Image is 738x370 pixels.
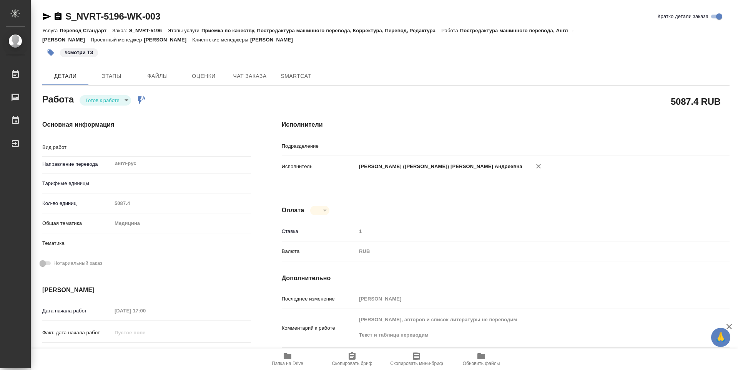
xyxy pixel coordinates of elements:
[282,295,356,303] p: Последнее изменение
[112,327,179,338] input: Пустое поле
[112,198,251,209] input: Пустое поле
[42,28,60,33] p: Услуга
[272,361,303,366] span: Папка на Drive
[530,158,547,175] button: Удалить исполнителя
[384,349,449,370] button: Скопировать мини-бриф
[201,28,441,33] p: Приёмка по качеству, Постредактура машинного перевода, Корректура, Перевод, Редактура
[112,177,251,190] div: ​
[356,245,692,258] div: RUB
[282,324,356,332] p: Комментарий к работе
[192,37,250,43] p: Клиентские менеджеры
[356,226,692,237] input: Пустое поле
[112,217,251,230] div: Медицина
[60,28,112,33] p: Перевод Стандарт
[449,349,514,370] button: Обновить файлы
[139,71,176,81] span: Файлы
[42,180,112,187] p: Тарифные единицы
[129,28,168,33] p: S_NVRT-5196
[390,361,443,366] span: Скопировать мини-бриф
[144,37,192,43] p: [PERSON_NAME]
[112,28,129,33] p: Заказ:
[282,248,356,255] p: Валюта
[711,328,730,347] button: 🙏
[42,92,74,106] h2: Работа
[42,240,112,247] p: Тематика
[47,71,84,81] span: Детали
[320,349,384,370] button: Скопировать бриф
[250,37,299,43] p: [PERSON_NAME]
[80,95,131,106] div: Готов к работе
[356,313,692,342] textarea: [PERSON_NAME], авторов и список литературы не переводим Текст и таблица переводим
[168,28,201,33] p: Этапы услуги
[93,71,130,81] span: Этапы
[42,44,59,61] button: Добавить тэг
[112,347,179,358] input: Пустое поле
[42,286,251,295] h4: [PERSON_NAME]
[42,12,52,21] button: Скопировать ссылку для ЯМессенджера
[91,37,144,43] p: Проектный менеджер
[65,11,160,21] a: S_NVRT-5196-WK-003
[185,71,222,81] span: Оценки
[282,142,356,150] p: Подразделение
[671,95,721,108] h2: 5087.4 RUB
[356,293,692,304] input: Пустое поле
[282,228,356,235] p: Ставка
[310,206,329,215] div: Готов к работе
[112,305,179,316] input: Пустое поле
[42,329,112,337] p: Факт. дата начала работ
[65,49,93,56] p: #смотри ТЗ
[42,200,112,207] p: Кол-во единиц
[112,237,251,250] div: ​
[42,220,112,227] p: Общая тематика
[278,71,314,81] span: SmartCat
[658,13,708,20] span: Кратко детали заказа
[59,49,99,55] span: смотри ТЗ
[332,361,372,366] span: Скопировать бриф
[282,120,730,129] h4: Исполнители
[356,163,522,170] p: [PERSON_NAME] ([PERSON_NAME]) [PERSON_NAME] Андреевна
[231,71,268,81] span: Чат заказа
[441,28,460,33] p: Работа
[53,259,102,267] span: Нотариальный заказ
[42,160,112,168] p: Направление перевода
[42,307,112,315] p: Дата начала работ
[42,120,251,129] h4: Основная информация
[255,349,320,370] button: Папка на Drive
[282,163,356,170] p: Исполнитель
[282,274,730,283] h4: Дополнительно
[282,206,304,215] h4: Оплата
[714,329,727,345] span: 🙏
[463,361,500,366] span: Обновить файлы
[83,97,122,104] button: Готов к работе
[53,12,63,21] button: Скопировать ссылку
[42,144,112,151] p: Вид работ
